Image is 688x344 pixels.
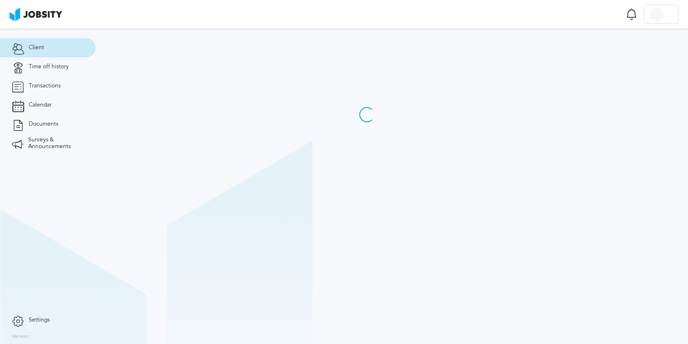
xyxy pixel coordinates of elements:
span: Client [29,44,44,51]
label: Version: [12,334,30,340]
span: Settings [29,317,50,323]
span: Surveys & Announcements [28,137,84,150]
img: ab4bad089aa723f57921c736e9817d99.png [10,8,62,21]
span: Calendar [29,102,52,108]
span: Transactions [29,83,61,89]
span: Documents [29,121,58,128]
span: Time off history [29,64,69,70]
